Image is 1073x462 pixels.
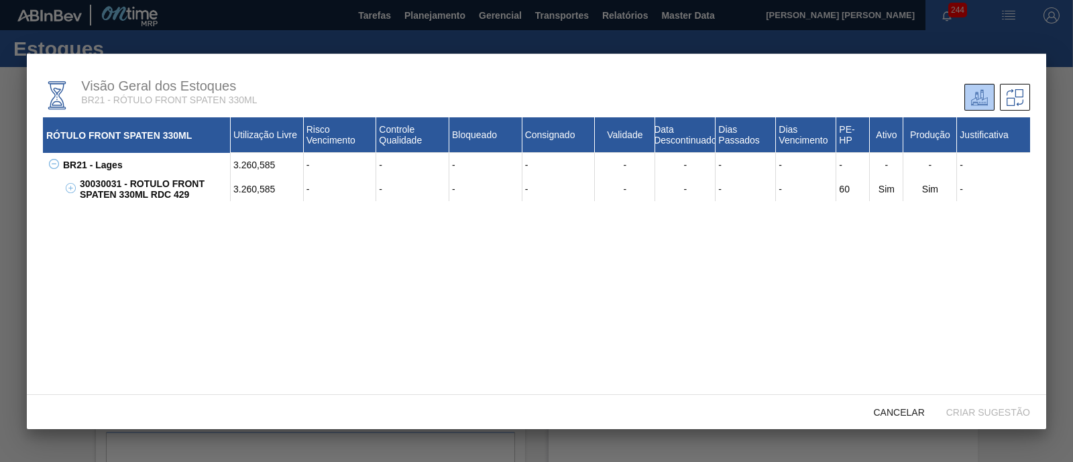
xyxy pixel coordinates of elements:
div: - [836,153,870,177]
div: - [655,177,716,201]
div: 3.260,585 [231,153,304,177]
div: Produção [903,117,957,153]
div: - [304,153,377,177]
div: - [376,153,449,177]
div: - [716,177,776,201]
div: Utilização Livre [231,117,304,153]
div: 30030031 - ROTULO FRONT SPATEN 330ML RDC 429 [76,177,231,201]
span: Visão Geral dos Estoques [81,78,236,93]
div: 3.260,585 [231,177,304,201]
div: - [776,177,836,201]
div: Ativo [870,117,903,153]
div: PE-HP [836,117,870,153]
div: 60 [836,177,870,201]
div: Sugestões de Trasferência [1000,84,1030,111]
div: - [903,153,957,177]
div: - [870,153,903,177]
div: Risco Vencimento [304,117,377,153]
div: Dias Vencimento [776,117,836,153]
div: - [716,153,776,177]
div: - [595,177,655,201]
div: - [522,177,596,201]
div: - [522,153,596,177]
span: Cancelar [863,407,936,418]
div: Sim [870,177,903,201]
div: RÓTULO FRONT SPATEN 330ML [43,117,231,153]
div: BR21 - Lages [60,153,231,177]
div: - [376,177,449,201]
div: - [595,153,655,177]
span: BR21 - RÓTULO FRONT SPATEN 330ML [81,95,257,105]
div: - [957,153,1030,177]
div: - [449,177,522,201]
div: Unidade Atual/ Unidades [964,84,995,111]
div: Dias Passados [716,117,776,153]
div: - [776,153,836,177]
button: Cancelar [863,400,936,424]
div: Data Descontinuado [655,117,716,153]
div: Bloqueado [449,117,522,153]
div: Validade [595,117,655,153]
div: Sim [903,177,957,201]
div: Controle Qualidade [376,117,449,153]
div: Justificativa [957,117,1030,153]
div: - [655,153,716,177]
div: - [957,177,1030,201]
button: Criar sugestão [936,400,1041,424]
div: - [449,153,522,177]
div: - [304,177,377,201]
div: Consignado [522,117,596,153]
span: Criar sugestão [936,407,1041,418]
